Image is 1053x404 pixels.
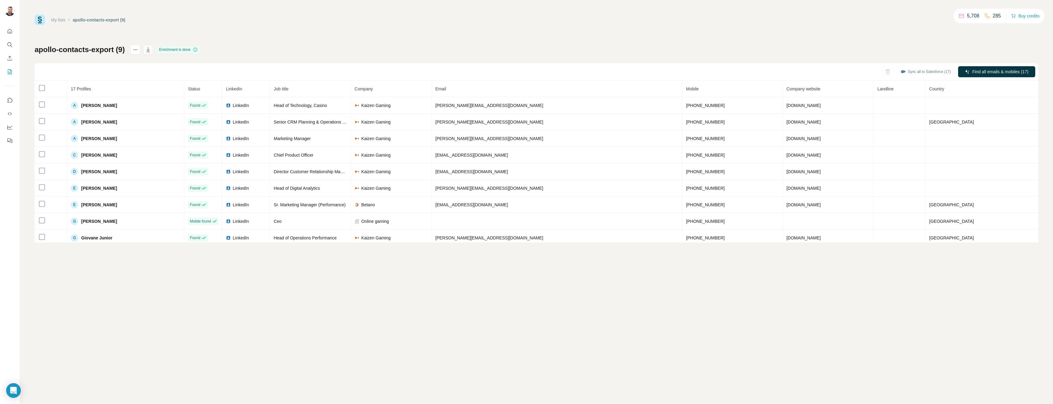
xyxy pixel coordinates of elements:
[5,39,15,50] button: Search
[71,234,78,242] div: G
[71,168,78,175] div: D
[81,202,117,208] span: [PERSON_NAME]
[5,6,15,16] img: Avatar
[190,119,200,125] span: Found
[929,219,974,224] span: [GEOGRAPHIC_DATA]
[877,86,894,91] span: Landline
[361,169,391,175] span: Kaizen Gaming
[354,120,359,124] img: company-logo
[274,169,359,174] span: Director Customer Relationship Management
[435,186,543,191] span: [PERSON_NAME][EMAIL_ADDRESS][DOMAIN_NAME]
[435,86,446,91] span: Email
[233,218,249,224] span: LinkedIn
[233,185,249,191] span: LinkedIn
[226,153,231,158] img: LinkedIn logo
[6,383,21,398] div: Open Intercom Messenger
[786,120,821,124] span: [DOMAIN_NAME]
[786,186,821,191] span: [DOMAIN_NAME]
[81,119,117,125] span: [PERSON_NAME]
[686,219,725,224] span: [PHONE_NUMBER]
[5,66,15,77] button: My lists
[51,17,66,22] a: My lists
[354,169,359,174] img: company-logo
[967,12,979,20] p: 5,708
[190,219,211,224] span: Mobile found
[274,202,346,207] span: Sr. Marketing Manager (Performance)
[435,136,543,141] span: [PERSON_NAME][EMAIL_ADDRESS][DOMAIN_NAME]
[190,136,200,141] span: Found
[686,186,725,191] span: [PHONE_NUMBER]
[958,66,1035,77] button: Find all emails & mobiles (17)
[274,219,282,224] span: Ceo
[361,218,389,224] span: Online gaming
[81,152,117,158] span: [PERSON_NAME]
[157,46,200,53] div: Enrichment is done
[361,119,391,125] span: Kaizen Gaming
[686,86,699,91] span: Mobile
[233,119,249,125] span: LinkedIn
[71,118,78,126] div: A
[130,45,140,55] button: actions
[361,102,391,109] span: Kaizen Gaming
[233,152,249,158] span: LinkedIn
[361,152,391,158] span: Kaizen Gaming
[81,102,117,109] span: [PERSON_NAME]
[81,135,117,142] span: [PERSON_NAME]
[929,235,974,240] span: [GEOGRAPHIC_DATA]
[435,120,543,124] span: [PERSON_NAME][EMAIL_ADDRESS][DOMAIN_NAME]
[226,136,231,141] img: LinkedIn logo
[972,69,1029,75] span: Find all emails & mobiles (17)
[233,135,249,142] span: LinkedIn
[354,202,359,207] img: company-logo
[274,120,359,124] span: Senior CRM Planning & Operations Manager
[5,53,15,64] button: Enrich CSV
[226,219,231,224] img: LinkedIn logo
[686,103,725,108] span: [PHONE_NUMBER]
[274,86,288,91] span: Job title
[226,186,231,191] img: LinkedIn logo
[190,103,200,108] span: Found
[81,169,117,175] span: [PERSON_NAME]
[786,202,821,207] span: [DOMAIN_NAME]
[71,135,78,142] div: A
[188,86,200,91] span: Status
[190,169,200,174] span: Found
[5,135,15,146] button: Feedback
[190,235,200,241] span: Found
[69,17,70,23] li: /
[786,153,821,158] span: [DOMAIN_NAME]
[435,235,543,240] span: [PERSON_NAME][EMAIL_ADDRESS][DOMAIN_NAME]
[686,202,725,207] span: [PHONE_NUMBER]
[435,169,508,174] span: [EMAIL_ADDRESS][DOMAIN_NAME]
[226,235,231,240] img: LinkedIn logo
[435,153,508,158] span: [EMAIL_ADDRESS][DOMAIN_NAME]
[81,218,117,224] span: [PERSON_NAME]
[226,120,231,124] img: LinkedIn logo
[71,102,78,109] div: A
[786,86,820,91] span: Company website
[71,86,91,91] span: 17 Profiles
[435,202,508,207] span: [EMAIL_ADDRESS][DOMAIN_NAME]
[361,202,375,208] span: Betano
[190,152,200,158] span: Found
[354,235,359,240] img: company-logo
[896,67,955,76] button: Sync all to Salesforce (17)
[354,136,359,141] img: company-logo
[5,26,15,37] button: Quick start
[226,169,231,174] img: LinkedIn logo
[190,185,200,191] span: Found
[190,202,200,208] span: Found
[354,86,373,91] span: Company
[233,235,249,241] span: LinkedIn
[993,12,1001,20] p: 285
[81,235,112,241] span: Giovane Junior
[71,151,78,159] div: C
[686,136,725,141] span: [PHONE_NUMBER]
[226,86,242,91] span: LinkedIn
[274,136,311,141] span: Marketing Manager
[35,15,45,25] img: Surfe Logo
[929,120,974,124] span: [GEOGRAPHIC_DATA]
[233,169,249,175] span: LinkedIn
[274,153,313,158] span: Chief Product Officer
[274,186,320,191] span: Head of Digital Analytics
